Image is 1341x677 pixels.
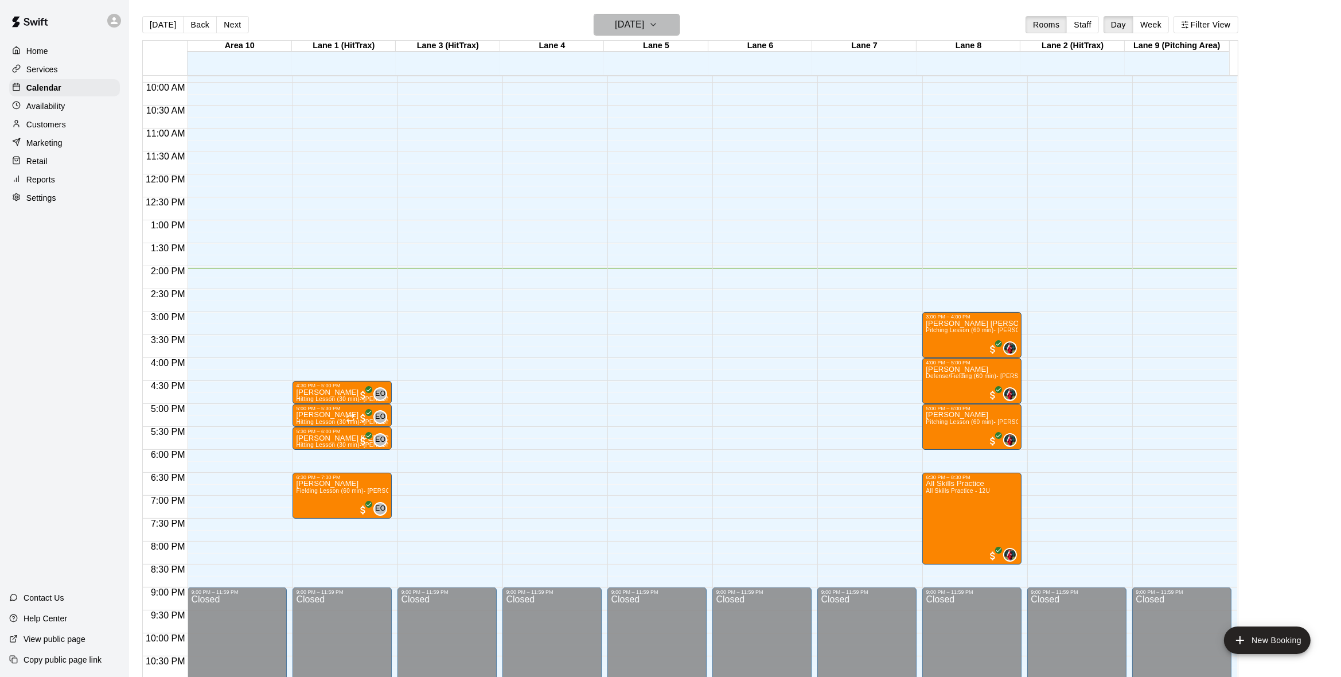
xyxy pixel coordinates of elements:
[188,41,292,52] div: Area 10
[148,473,188,483] span: 6:30 PM
[987,390,999,401] span: All customers have paid
[375,411,385,423] span: EO
[143,129,188,138] span: 11:00 AM
[143,197,188,207] span: 12:30 PM
[1003,341,1017,355] div: Kyle Bunn
[926,474,1018,480] div: 6:30 PM – 8:30 PM
[1104,16,1133,33] button: Day
[594,14,680,36] button: [DATE]
[26,45,48,57] p: Home
[922,312,1022,358] div: 3:00 PM – 4:00 PM: Pitching Lesson (60 min)- Kyle Bunn
[396,41,500,52] div: Lane 3 (HitTrax)
[506,589,598,595] div: 9:00 PM – 11:59 PM
[296,383,388,388] div: 4:30 PM – 5:00 PM
[26,155,48,167] p: Retail
[216,16,248,33] button: Next
[296,589,388,595] div: 9:00 PM – 11:59 PM
[296,396,413,402] span: Hitting Lesson (30 min)- [PERSON_NAME]
[143,633,188,643] span: 10:00 PM
[1004,388,1016,400] img: Kyle Bunn
[26,100,65,112] p: Availability
[148,587,188,597] span: 9:00 PM
[296,442,413,448] span: Hitting Lesson (30 min)- [PERSON_NAME]
[401,589,493,595] div: 9:00 PM – 11:59 PM
[375,434,385,446] span: EO
[821,589,913,595] div: 9:00 PM – 11:59 PM
[1031,589,1123,595] div: 9:00 PM – 11:59 PM
[148,289,188,299] span: 2:30 PM
[922,358,1022,404] div: 4:00 PM – 5:00 PM: Defense/Fielding (60 min)- Kyle Bunn
[500,41,605,52] div: Lane 4
[378,410,387,424] span: Eric Opelski
[922,404,1022,450] div: 5:00 PM – 6:00 PM: Pitching Lesson (60 min)- Kyle Bunn
[9,79,120,96] a: Calendar
[926,373,1050,379] span: Defense/Fielding (60 min)- [PERSON_NAME]
[1004,434,1016,446] img: Kyle Bunn
[373,502,387,516] div: Eric Opelski
[926,314,1018,320] div: 3:00 PM – 4:00 PM
[148,312,188,322] span: 3:00 PM
[926,419,1047,425] span: Pitching Lesson (60 min)- [PERSON_NAME]
[375,388,385,400] span: EO
[24,654,102,666] p: Copy public page link
[142,16,184,33] button: [DATE]
[926,360,1018,365] div: 4:00 PM – 5:00 PM
[1020,41,1125,52] div: Lane 2 (HitTrax)
[148,427,188,437] span: 5:30 PM
[1066,16,1099,33] button: Staff
[9,134,120,151] a: Marketing
[9,61,120,78] a: Services
[987,344,999,355] span: All customers have paid
[293,473,392,519] div: 6:30 PM – 7:30 PM: Fielding Lesson (60 min)- Eric Opelski
[9,98,120,115] a: Availability
[1174,16,1238,33] button: Filter View
[148,243,188,253] span: 1:30 PM
[9,42,120,60] a: Home
[1003,548,1017,562] div: Kyle Bunn
[148,519,188,528] span: 7:30 PM
[9,116,120,133] a: Customers
[1003,433,1017,447] div: Kyle Bunn
[296,406,388,411] div: 5:00 PM – 5:30 PM
[926,589,1018,595] div: 9:00 PM – 11:59 PM
[357,504,369,516] span: All customers have paid
[1224,627,1311,654] button: add
[1008,341,1017,355] span: Kyle Bunn
[373,433,387,447] div: Eric Opelski
[9,171,120,188] a: Reports
[296,429,388,434] div: 5:30 PM – 6:00 PM
[148,565,188,574] span: 8:30 PM
[357,413,369,424] span: All customers have paid
[1008,548,1017,562] span: Kyle Bunn
[615,17,644,33] h6: [DATE]
[26,64,58,75] p: Services
[148,358,188,368] span: 4:00 PM
[143,106,188,115] span: 10:30 AM
[373,410,387,424] div: Eric Opelski
[296,474,388,480] div: 6:30 PM – 7:30 PM
[987,550,999,562] span: All customers have paid
[1026,16,1067,33] button: Rooms
[1004,343,1016,354] img: Kyle Bunn
[1125,41,1229,52] div: Lane 9 (Pitching Area)
[24,592,64,604] p: Contact Us
[611,589,703,595] div: 9:00 PM – 11:59 PM
[926,327,1047,333] span: Pitching Lesson (60 min)- [PERSON_NAME]
[9,189,120,207] a: Settings
[24,633,85,645] p: View public page
[378,433,387,447] span: Eric Opelski
[143,174,188,184] span: 12:00 PM
[922,473,1022,565] div: 6:30 PM – 8:30 PM: All Skills Practice
[148,335,188,345] span: 3:30 PM
[1003,387,1017,401] div: Kyle Bunn
[296,488,417,494] span: Fielding Lesson (60 min)- [PERSON_NAME]
[148,266,188,276] span: 2:00 PM
[1136,589,1228,595] div: 9:00 PM – 11:59 PM
[926,406,1018,411] div: 5:00 PM – 6:00 PM
[191,589,283,595] div: 9:00 PM – 11:59 PM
